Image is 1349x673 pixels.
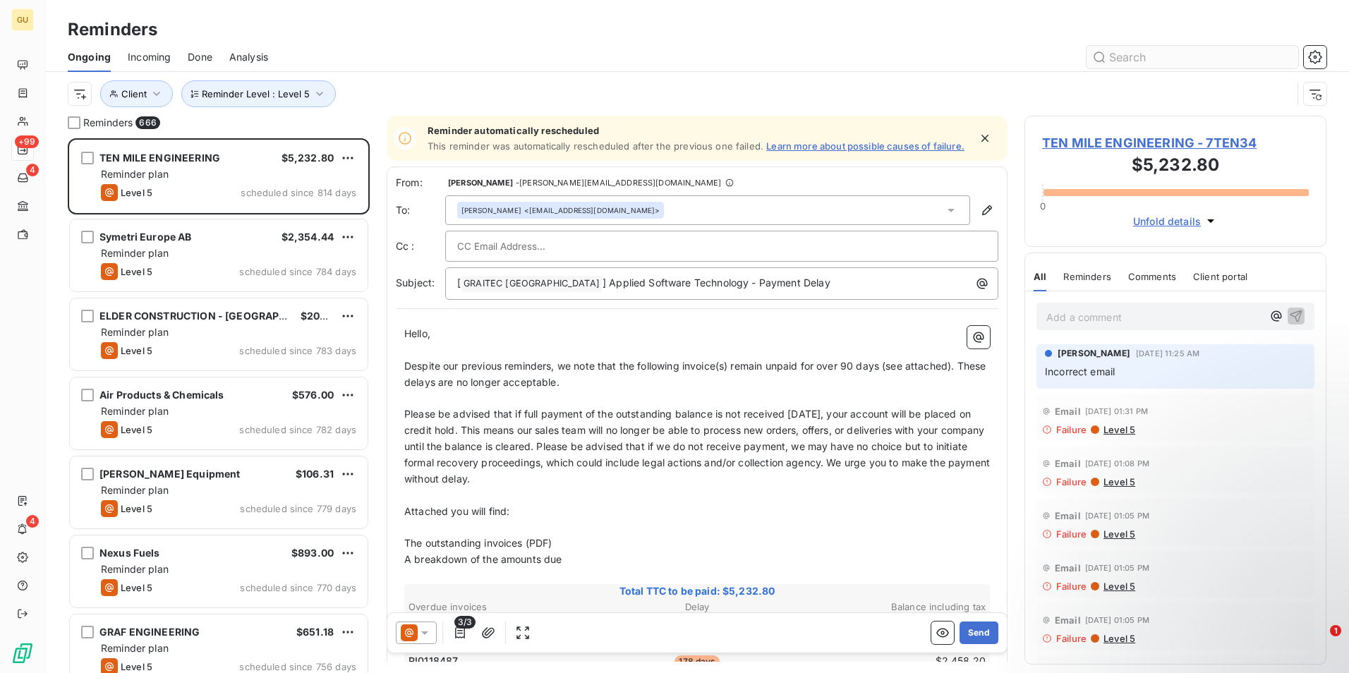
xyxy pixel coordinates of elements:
td: $2,458.20 [794,653,986,669]
span: Failure [1056,528,1087,540]
input: CC Email Address... [457,236,609,257]
span: [PERSON_NAME] Equipment [99,468,240,480]
span: Reminder plan [101,247,169,259]
span: 4 [26,164,39,176]
span: 178 days [674,655,719,668]
button: Reminder Level : Level 5 [181,80,336,107]
span: Please be advised that if full payment of the outstanding balance is not received [DATE], your ac... [404,408,993,485]
span: Level 5 [121,345,152,356]
span: Ongoing [68,50,111,64]
span: [PERSON_NAME] [448,178,513,187]
span: scheduled since 782 days [239,424,356,435]
span: Nexus Fuels [99,547,160,559]
span: [DATE] 11:25 AM [1136,349,1199,358]
span: 666 [135,116,159,129]
span: Reminder plan [101,326,169,338]
span: 0 [1040,200,1046,212]
span: Reminder plan [101,168,169,180]
span: Despite our previous reminders, we note that the following invoice(s) remain unpaid for over 90 d... [404,360,988,388]
img: Logo LeanPay [11,642,34,665]
h3: $5,232.80 [1042,152,1309,181]
iframe: Intercom live chat [1301,625,1335,659]
span: scheduled since 783 days [239,345,356,356]
span: Client [121,88,147,99]
span: 1 [1330,625,1341,636]
span: Level 5 [121,503,152,514]
th: Balance including tax [794,600,986,614]
span: The outstanding invoices (PDF) [404,537,552,549]
span: scheduled since 784 days [239,266,356,277]
span: Reminders [1063,271,1111,282]
span: $106.31 [296,468,334,480]
span: scheduled since 770 days [240,582,356,593]
button: Send [960,622,998,644]
span: Reminder plan [101,405,169,417]
th: Overdue invoices [408,600,600,614]
input: Search [1087,46,1298,68]
h3: Reminders [68,17,157,42]
span: Comments [1128,271,1176,282]
span: GRAITEC [GEOGRAPHIC_DATA] [461,276,602,292]
span: Failure [1056,633,1087,644]
span: Subject: [396,277,435,289]
span: All [1034,271,1046,282]
a: Learn more about possible causes of failure. [766,140,964,152]
span: Client portal [1193,271,1247,282]
div: grid [68,138,370,673]
span: A breakdown of the amounts due [404,553,562,565]
div: GU [11,8,34,31]
span: Unfold details [1133,214,1201,229]
span: Attached you will find: [404,505,509,517]
span: - [PERSON_NAME][EMAIL_ADDRESS][DOMAIN_NAME] [516,178,721,187]
span: [DATE] 01:05 PM [1085,511,1149,520]
span: Level 5 [121,582,152,593]
span: $576.00 [292,389,334,401]
span: Failure [1056,476,1087,487]
span: Reminder plan [101,642,169,654]
span: Reminder plan [101,563,169,575]
span: Level 5 [121,266,152,277]
th: Delay [601,600,793,614]
span: Email [1055,406,1081,417]
span: Analysis [229,50,268,64]
span: Level 5 [1102,476,1135,487]
label: Cc : [396,239,445,253]
iframe: Intercom notifications message [1067,536,1349,635]
span: $206.01 [301,310,341,322]
span: $5,232.80 [282,152,334,164]
span: Air Products & Chemicals [99,389,224,401]
span: Level 5 [1102,528,1135,540]
span: TEN MILE ENGINEERING - 7TEN34 [1042,133,1309,152]
span: Email [1055,562,1081,574]
span: Level 5 [121,661,152,672]
span: [DATE] 01:31 PM [1085,407,1148,416]
span: ] Applied Software Technology - Payment Delay [603,277,830,289]
span: Failure [1056,424,1087,435]
span: This reminder was automatically rescheduled after the previous one failed. [428,140,763,152]
span: Failure [1056,581,1087,592]
span: Incoming [128,50,171,64]
span: 3/3 [454,616,476,629]
span: $2,354.44 [282,231,334,243]
span: Level 5 [1102,633,1135,644]
span: Level 5 [121,187,152,198]
span: [PERSON_NAME] [1058,347,1130,360]
span: Level 5 [1102,424,1135,435]
span: [DATE] 01:08 PM [1085,459,1149,468]
span: Incorrect email [1045,365,1115,377]
div: <[EMAIL_ADDRESS][DOMAIN_NAME]> [461,205,660,215]
span: scheduled since 814 days [241,187,356,198]
span: [ [457,277,461,289]
span: GRAF ENGINEERING [99,626,200,638]
span: Reminder automatically rescheduled [428,125,964,136]
span: Email [1055,614,1081,626]
span: [PERSON_NAME] [461,205,521,215]
span: Total TTC to be paid: $5,232.80 [406,584,988,598]
span: Hello, [404,327,430,339]
span: $651.18 [296,626,334,638]
button: Client [100,80,173,107]
span: ELDER CONSTRUCTION - [GEOGRAPHIC_DATA] [99,310,330,322]
span: Reminders [83,116,133,130]
span: PI0118487 [409,654,458,668]
span: $893.00 [291,547,334,559]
